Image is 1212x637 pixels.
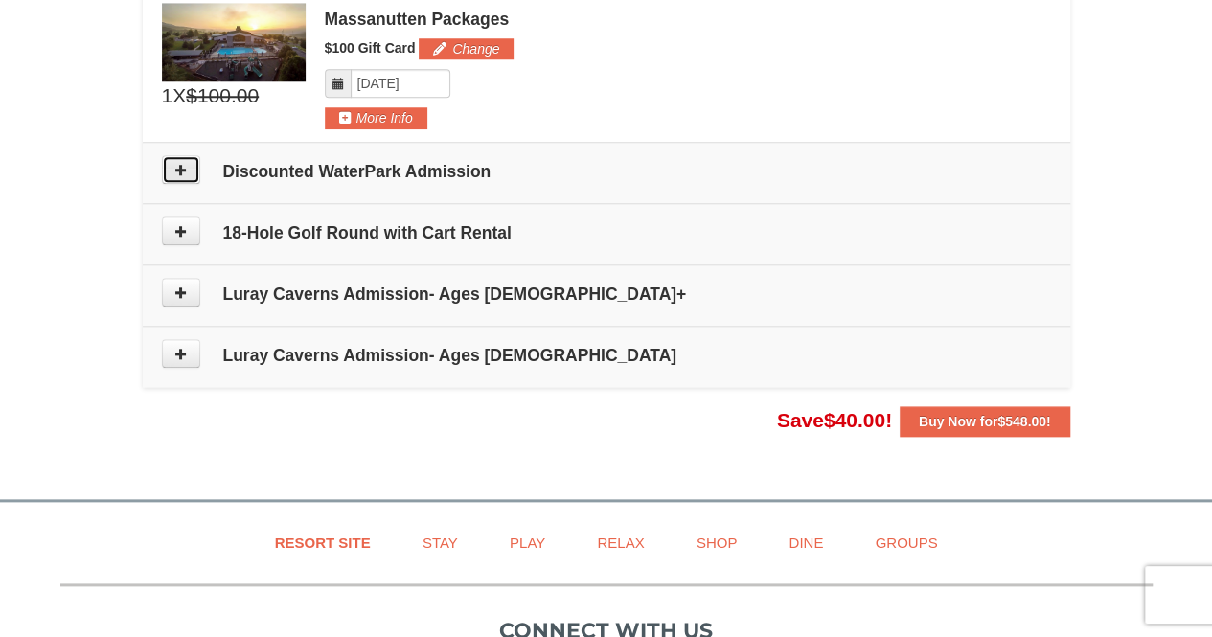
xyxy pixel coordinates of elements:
button: Buy Now for$548.00! [900,406,1070,437]
h4: Luray Caverns Admission- Ages [DEMOGRAPHIC_DATA] [162,346,1051,365]
a: Play [486,521,569,564]
span: Save ! [777,409,892,431]
span: 1 [162,81,173,110]
a: Resort Site [251,521,395,564]
button: Change [419,38,514,59]
span: $100.00 [186,81,259,110]
a: Relax [573,521,668,564]
span: $548.00 [997,414,1046,429]
span: $40.00 [824,409,885,431]
a: Shop [673,521,762,564]
button: More Info [325,107,427,128]
h4: Discounted WaterPark Admission [162,162,1051,181]
span: X [172,81,186,110]
a: Stay [399,521,482,564]
a: Groups [851,521,961,564]
div: Massanutten Packages [325,10,1051,29]
span: $100 Gift Card [325,40,416,56]
h4: 18-Hole Golf Round with Cart Rental [162,223,1051,242]
h4: Luray Caverns Admission- Ages [DEMOGRAPHIC_DATA]+ [162,284,1051,304]
a: Dine [765,521,847,564]
strong: Buy Now for ! [919,414,1051,429]
img: 6619879-1.jpg [162,3,306,81]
